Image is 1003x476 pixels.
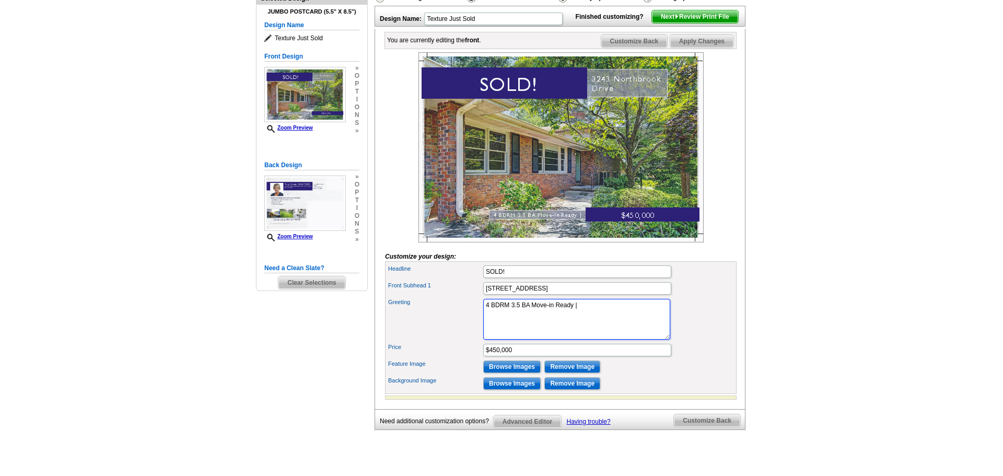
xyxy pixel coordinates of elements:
[418,52,704,242] img: Z18899678_00001_1.jpg
[483,377,541,390] input: Browse Images
[387,36,481,45] div: You are currently editing the .
[355,80,359,88] span: p
[544,377,600,390] input: Remove Image
[388,376,482,385] label: Background Image
[264,176,346,231] img: Z18899678_00001_2.jpg
[483,361,541,373] input: Browse Images
[544,361,600,373] input: Remove Image
[355,204,359,212] span: i
[355,228,359,236] span: s
[388,264,482,273] label: Headline
[652,10,738,23] span: Next Review Print File
[355,119,359,127] span: s
[494,415,561,428] span: Advanced Editor
[264,20,359,30] h5: Design Name
[264,263,359,273] h5: Need a Clean Slate?
[567,418,611,425] a: Having trouble?
[388,281,482,290] label: Front Subhead 1
[264,8,359,15] h4: Jumbo Postcard (5.5" x 8.5")
[264,33,359,43] span: Texture Just Sold
[674,414,740,427] span: Customize Back
[264,125,313,131] a: Zoom Preview
[264,160,359,170] h5: Back Design
[385,253,456,260] i: Customize your design:
[388,298,482,307] label: Greeting
[355,127,359,135] span: »
[264,67,346,122] img: Z18899678_00001_1.jpg
[278,276,345,289] span: Clear Selections
[355,181,359,189] span: o
[355,72,359,80] span: o
[794,233,1003,476] iframe: LiveChat chat widget
[355,236,359,243] span: »
[483,299,670,340] textarea: 4 BDRM 3 BA Original Condition | 6 days on market
[674,14,679,19] img: button-next-arrow-white.png
[355,103,359,111] span: o
[355,196,359,204] span: t
[388,343,482,352] label: Price
[355,64,359,72] span: »
[355,111,359,119] span: n
[264,234,313,239] a: Zoom Preview
[465,37,479,44] b: front
[355,189,359,196] span: p
[670,35,733,48] span: Apply Changes
[264,52,359,62] h5: Front Design
[388,359,482,368] label: Feature Image
[380,415,493,428] div: Need additional customization options?
[493,415,562,428] a: Advanced Editor
[576,13,650,20] strong: Finished customizing?
[355,173,359,181] span: »
[355,212,359,220] span: o
[601,35,668,48] span: Customize Back
[355,220,359,228] span: n
[380,15,422,22] strong: Design Name:
[355,88,359,96] span: t
[355,96,359,103] span: i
